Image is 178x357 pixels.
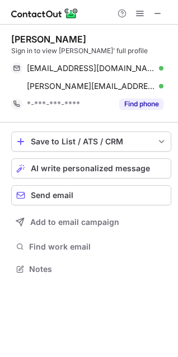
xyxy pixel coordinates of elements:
div: Sign in to view [PERSON_NAME]’ full profile [11,46,171,56]
span: [EMAIL_ADDRESS][DOMAIN_NAME] [27,63,155,73]
span: Send email [31,191,73,200]
div: [PERSON_NAME] [11,34,86,45]
div: Save to List / ATS / CRM [31,137,152,146]
button: Notes [11,261,171,277]
button: save-profile-one-click [11,131,171,152]
img: ContactOut v5.3.10 [11,7,78,20]
button: Send email [11,185,171,205]
span: AI write personalized message [31,164,150,173]
span: Find work email [29,242,167,252]
button: AI write personalized message [11,158,171,178]
span: Notes [29,264,167,274]
button: Add to email campaign [11,212,171,232]
span: Add to email campaign [30,218,119,227]
button: Find work email [11,239,171,255]
span: [PERSON_NAME][EMAIL_ADDRESS][PERSON_NAME][DOMAIN_NAME] [27,81,155,91]
button: Reveal Button [119,98,163,110]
